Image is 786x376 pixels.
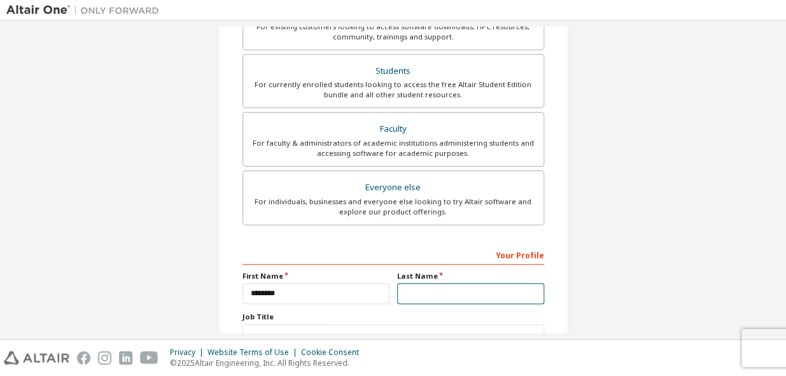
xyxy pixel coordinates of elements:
div: Students [251,62,536,80]
div: For individuals, businesses and everyone else looking to try Altair software and explore our prod... [251,197,536,217]
div: Faculty [251,120,536,138]
img: altair_logo.svg [4,351,69,365]
div: Everyone else [251,179,536,197]
img: Altair One [6,4,165,17]
div: For existing customers looking to access software downloads, HPC resources, community, trainings ... [251,22,536,42]
div: For faculty & administrators of academic institutions administering students and accessing softwa... [251,138,536,158]
img: facebook.svg [77,351,90,365]
label: Last Name [397,271,544,281]
div: Cookie Consent [301,347,367,358]
label: First Name [242,271,389,281]
img: youtube.svg [140,351,158,365]
label: Job Title [242,312,544,322]
div: Website Terms of Use [207,347,301,358]
img: linkedin.svg [119,351,132,365]
p: © 2025 Altair Engineering, Inc. All Rights Reserved. [170,358,367,368]
div: Your Profile [242,244,544,265]
img: instagram.svg [98,351,111,365]
div: Privacy [170,347,207,358]
div: For currently enrolled students looking to access the free Altair Student Edition bundle and all ... [251,80,536,100]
